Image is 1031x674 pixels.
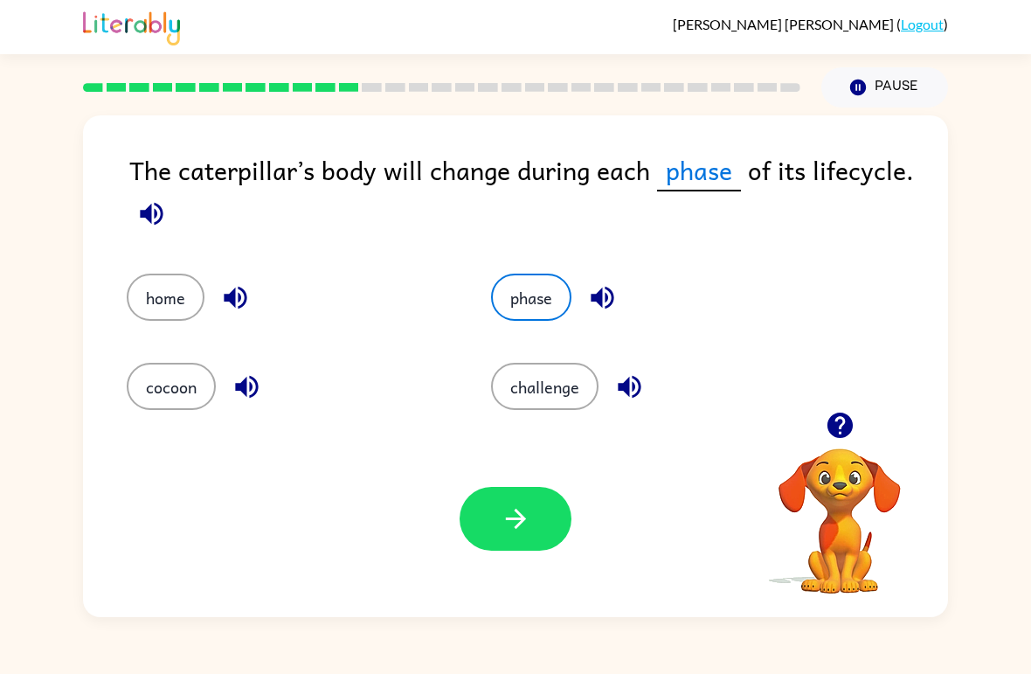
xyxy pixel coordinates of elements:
[821,67,948,108] button: Pause
[673,16,896,32] span: [PERSON_NAME] [PERSON_NAME]
[127,363,216,410] button: cocoon
[657,150,741,191] span: phase
[127,274,204,321] button: home
[491,274,571,321] button: phase
[129,150,948,239] div: The caterpillar’s body will change during each of its lifecycle.
[491,363,599,410] button: challenge
[901,16,944,32] a: Logout
[83,7,180,45] img: Literably
[752,421,927,596] video: Your browser must support playing .mp4 files to use Literably. Please try using another browser.
[673,16,948,32] div: ( )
